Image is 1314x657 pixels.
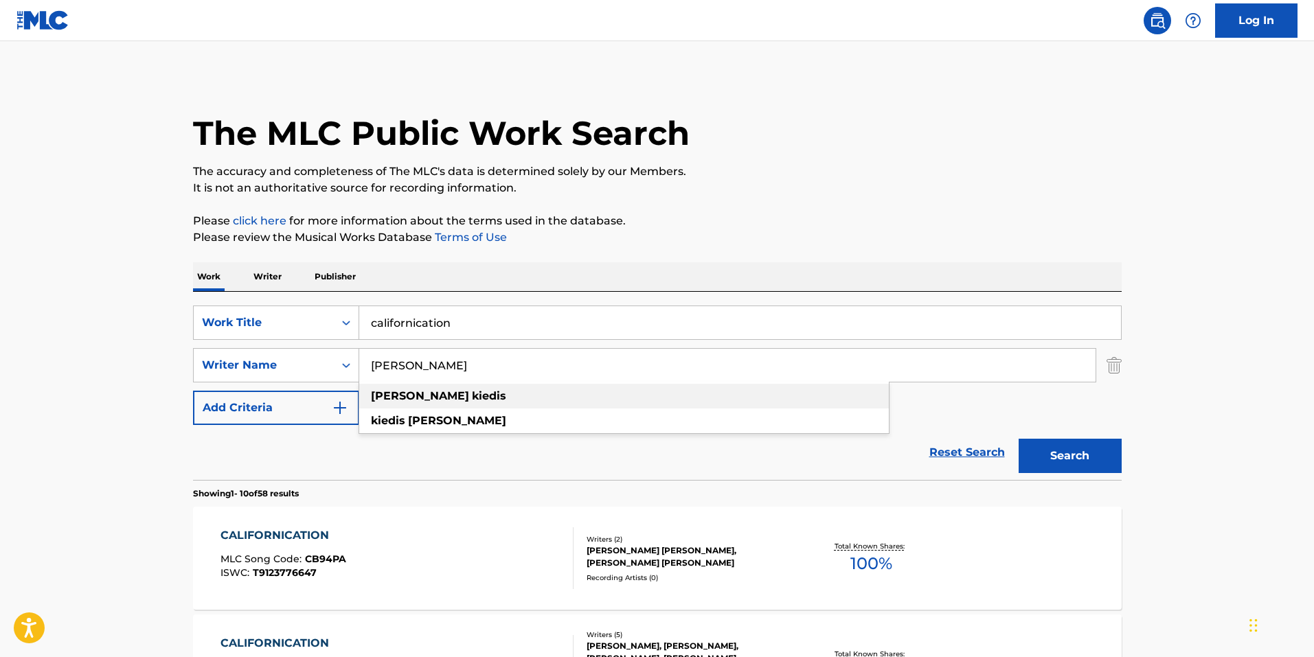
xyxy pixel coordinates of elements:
[220,566,253,579] span: ISWC :
[202,314,326,331] div: Work Title
[220,553,305,565] span: MLC Song Code :
[587,573,794,583] div: Recording Artists ( 0 )
[1149,12,1166,29] img: search
[193,507,1122,610] a: CALIFORNICATIONMLC Song Code:CB94PAISWC:T9123776647Writers (2)[PERSON_NAME] [PERSON_NAME], [PERSO...
[922,437,1012,468] a: Reset Search
[193,262,225,291] p: Work
[193,306,1122,480] form: Search Form
[253,566,317,579] span: T9123776647
[193,487,299,500] p: Showing 1 - 10 of 58 results
[332,400,348,416] img: 9d2ae6d4665cec9f34b9.svg
[472,389,506,402] strong: kiedis
[193,229,1122,246] p: Please review the Musical Works Database
[1019,439,1122,473] button: Search
[193,213,1122,229] p: Please for more information about the terms used in the database.
[305,553,346,565] span: CB94PA
[1215,3,1298,38] a: Log In
[587,544,794,569] div: [PERSON_NAME] [PERSON_NAME], [PERSON_NAME] [PERSON_NAME]
[193,391,359,425] button: Add Criteria
[408,414,506,427] strong: [PERSON_NAME]
[202,357,326,373] div: Writer Name
[193,113,690,154] h1: The MLC Public Work Search
[835,541,908,551] p: Total Known Shares:
[587,534,794,544] div: Writers ( 2 )
[16,10,69,30] img: MLC Logo
[193,180,1122,196] p: It is not an authoritative source for recording information.
[432,231,507,244] a: Terms of Use
[193,163,1122,180] p: The accuracy and completeness of The MLC's data is determined solely by our Members.
[220,527,346,544] div: CALIFORNICATION
[371,389,469,402] strong: [PERSON_NAME]
[220,635,347,652] div: CALIFORNICATION
[233,214,286,227] a: click here
[1185,12,1201,29] img: help
[587,630,794,640] div: Writers ( 5 )
[1249,605,1258,646] div: Drag
[1179,7,1207,34] div: Help
[371,414,405,427] strong: kiedis
[1107,348,1122,382] img: Delete Criterion
[1245,591,1314,657] iframe: Chat Widget
[850,551,892,576] span: 100 %
[1144,7,1171,34] a: Public Search
[310,262,360,291] p: Publisher
[249,262,286,291] p: Writer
